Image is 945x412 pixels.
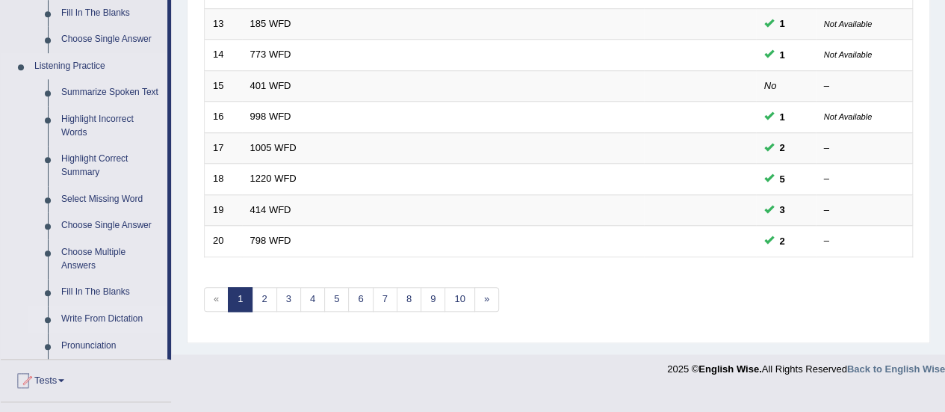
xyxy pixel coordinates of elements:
[824,234,905,248] div: –
[205,226,242,257] td: 20
[824,141,905,156] div: –
[397,287,421,312] a: 8
[824,79,905,93] div: –
[774,233,791,249] span: You can still take this question
[250,18,291,29] a: 185 WFD
[205,132,242,164] td: 17
[55,26,167,53] a: Choose Single Answer
[250,173,297,184] a: 1220 WFD
[824,50,872,59] small: Not Available
[55,333,167,360] a: Pronunciation
[764,80,777,91] em: No
[444,287,474,312] a: 10
[774,140,791,156] span: You can still take this question
[28,53,167,80] a: Listening Practice
[847,363,945,375] a: Back to English Wise
[205,8,242,40] td: 13
[55,146,167,185] a: Highlight Correct Summary
[205,164,242,195] td: 18
[824,203,905,218] div: –
[205,194,242,226] td: 19
[774,109,791,125] span: You can still take this question
[228,287,252,312] a: 1
[348,287,373,312] a: 6
[250,80,291,91] a: 401 WFD
[55,306,167,333] a: Write From Dictation
[373,287,397,312] a: 7
[774,16,791,31] span: You can still take this question
[250,142,297,153] a: 1005 WFD
[824,172,905,186] div: –
[250,111,291,122] a: 998 WFD
[204,287,229,312] span: «
[824,112,872,121] small: Not Available
[205,40,242,71] td: 14
[252,287,276,312] a: 2
[205,70,242,102] td: 15
[276,287,301,312] a: 3
[324,287,349,312] a: 5
[55,106,167,146] a: Highlight Incorrect Words
[55,186,167,213] a: Select Missing Word
[698,363,761,375] strong: English Wise.
[205,102,242,133] td: 16
[55,279,167,306] a: Fill In The Blanks
[55,212,167,239] a: Choose Single Answer
[474,287,499,312] a: »
[774,171,791,187] span: You can still take this question
[55,239,167,279] a: Choose Multiple Answers
[300,287,325,312] a: 4
[250,235,291,246] a: 798 WFD
[55,79,167,106] a: Summarize Spoken Text
[421,287,445,312] a: 9
[250,204,291,215] a: 414 WFD
[774,47,791,63] span: You can still take this question
[1,360,171,397] a: Tests
[774,202,791,218] span: You can still take this question
[250,49,291,60] a: 773 WFD
[667,354,945,376] div: 2025 © All Rights Reserved
[824,19,872,28] small: Not Available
